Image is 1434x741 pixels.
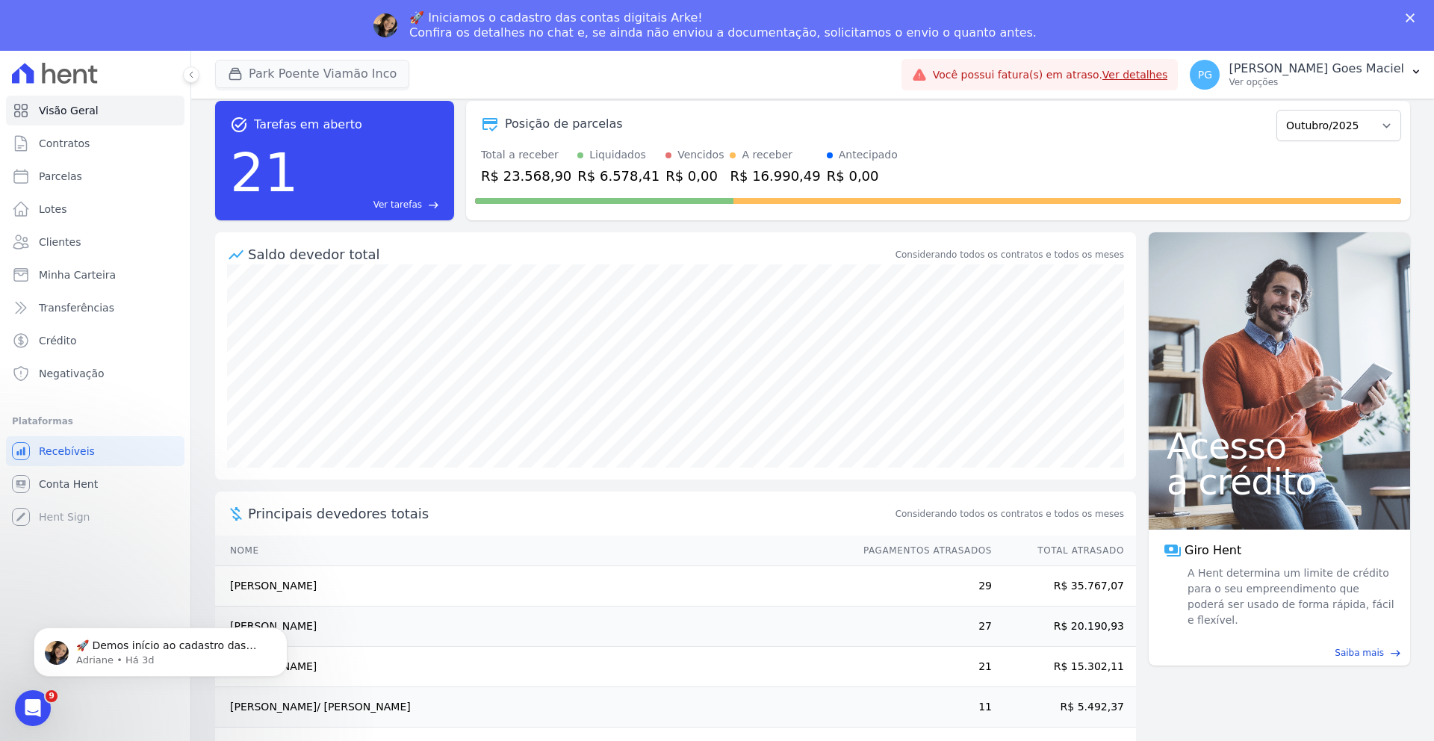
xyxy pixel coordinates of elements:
span: 🚀 Demos início ao cadastro das Contas Digitais Arke! Iniciamos a abertura para clientes do modelo... [65,43,255,353]
p: Message from Adriane, sent Há 3d [65,58,258,71]
span: Transferências [39,300,114,315]
td: R$ 35.767,07 [993,566,1136,607]
iframe: Intercom notifications mensagem [11,596,310,701]
td: 29 [849,566,993,607]
span: east [1390,648,1401,659]
span: Negativação [39,366,105,381]
a: Recebíveis [6,436,184,466]
a: Saiba mais east [1158,646,1401,660]
div: A receber [742,147,792,163]
a: Negativação [6,359,184,388]
td: R$ 15.302,11 [993,647,1136,687]
td: R$ 5.492,37 [993,687,1136,728]
th: Pagamentos Atrasados [849,536,993,566]
div: 21 [230,134,299,211]
span: a crédito [1167,464,1392,500]
td: 11 [849,687,993,728]
td: 27 [849,607,993,647]
div: Saldo devedor total [248,244,893,264]
span: Considerando todos os contratos e todos os meses [896,507,1124,521]
a: Visão Geral [6,96,184,125]
span: Tarefas em aberto [254,116,362,134]
a: Minha Carteira [6,260,184,290]
span: Você possui fatura(s) em atraso. [933,67,1168,83]
span: Principais devedores totais [248,503,893,524]
div: Total a receber [481,147,571,163]
a: Ver detalhes [1102,69,1168,81]
div: Liquidados [589,147,646,163]
th: Total Atrasado [993,536,1136,566]
span: PG [1198,69,1212,80]
span: Minha Carteira [39,267,116,282]
div: Antecipado [839,147,898,163]
td: [PERSON_NAME]/ [PERSON_NAME] [215,687,849,728]
div: Plataformas [12,412,179,430]
div: Posição de parcelas [505,115,623,133]
a: Transferências [6,293,184,323]
span: Saiba mais [1335,646,1384,660]
p: Ver opções [1229,76,1404,88]
span: Lotes [39,202,67,217]
img: Profile image for Adriane [373,13,397,37]
td: [PERSON_NAME] [215,607,849,647]
span: Visão Geral [39,103,99,118]
a: Conta Hent [6,469,184,499]
div: R$ 0,00 [665,166,724,186]
a: Parcelas [6,161,184,191]
span: Crédito [39,333,77,348]
button: PG [PERSON_NAME] Goes Maciel Ver opções [1178,54,1434,96]
span: Conta Hent [39,477,98,492]
div: Vencidos [677,147,724,163]
td: 21 [849,647,993,687]
div: Considerando todos os contratos e todos os meses [896,248,1124,261]
div: R$ 0,00 [827,166,898,186]
span: Recebíveis [39,444,95,459]
span: Acesso [1167,428,1392,464]
span: Clientes [39,235,81,249]
span: 9 [46,690,58,702]
td: R$ 20.190,93 [993,607,1136,647]
a: Lotes [6,194,184,224]
span: task_alt [230,116,248,134]
p: [PERSON_NAME] Goes Maciel [1229,61,1404,76]
a: Clientes [6,227,184,257]
div: R$ 16.990,49 [730,166,820,186]
th: Nome [215,536,849,566]
iframe: Intercom live chat [15,690,51,726]
span: Ver tarefas [373,198,422,211]
div: R$ 23.568,90 [481,166,571,186]
a: Contratos [6,128,184,158]
span: A Hent determina um limite de crédito para o seu empreendimento que poderá ser usado de forma ráp... [1185,565,1395,628]
div: Fechar [1406,13,1421,22]
td: [PERSON_NAME] [215,566,849,607]
div: 🚀 Iniciamos o cadastro das contas digitais Arke! Confira os detalhes no chat e, se ainda não envi... [409,10,1037,40]
span: east [428,199,439,211]
button: Park Poente Viamão Inco [215,60,409,88]
a: Ver tarefas east [305,198,439,211]
span: Contratos [39,136,90,151]
div: R$ 6.578,41 [577,166,659,186]
span: Parcelas [39,169,82,184]
span: Giro Hent [1185,542,1241,559]
td: [PERSON_NAME] [215,647,849,687]
a: Crédito [6,326,184,356]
